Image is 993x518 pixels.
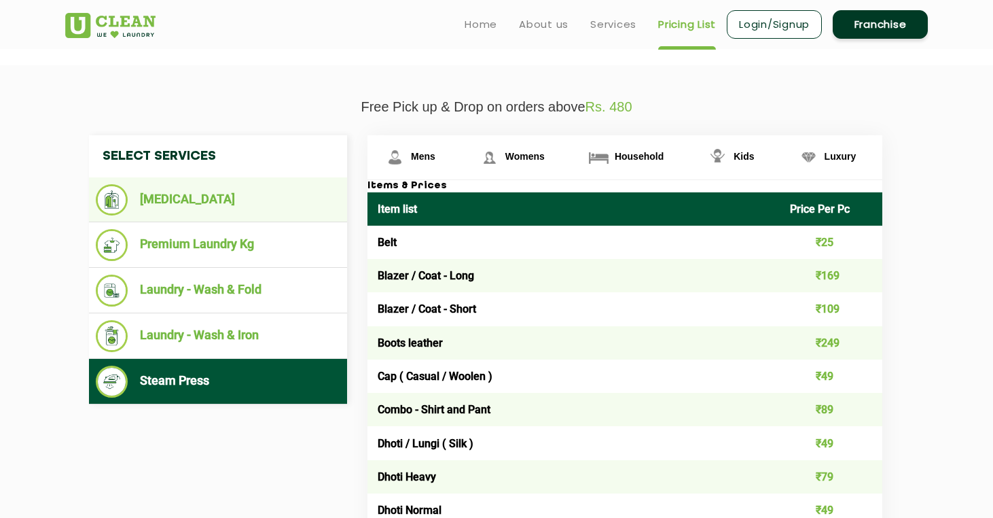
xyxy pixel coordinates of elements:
td: ₹25 [780,226,883,259]
span: Luxury [825,151,856,162]
li: Premium Laundry Kg [96,229,340,261]
td: Dhoti / Lungi ( Silk ) [367,426,780,460]
img: Womens [477,145,501,169]
h4: Select Services [89,135,347,177]
img: UClean Laundry and Dry Cleaning [65,13,156,38]
th: Item list [367,192,780,226]
img: Dry Cleaning [96,184,128,215]
li: [MEDICAL_DATA] [96,184,340,215]
td: ₹49 [780,360,883,393]
img: Laundry - Wash & Fold [96,275,128,307]
td: ₹169 [780,259,883,292]
li: Steam Press [96,366,340,398]
img: Household [587,145,611,169]
td: Blazer / Coat - Short [367,292,780,326]
p: Free Pick up & Drop on orders above [65,99,928,115]
td: ₹89 [780,393,883,426]
h3: Items & Prices [367,180,882,192]
span: Mens [411,151,435,162]
img: Steam Press [96,366,128,398]
span: Kids [734,151,754,162]
a: Login/Signup [727,10,822,39]
img: Laundry - Wash & Iron [96,320,128,352]
a: Franchise [833,10,928,39]
th: Price Per Pc [780,192,883,226]
span: Rs. 480 [585,99,632,114]
td: ₹79 [780,460,883,494]
span: Womens [505,151,545,162]
td: Dhoti Heavy [367,460,780,494]
td: Blazer / Coat - Long [367,259,780,292]
li: Laundry - Wash & Fold [96,275,340,307]
td: ₹49 [780,426,883,460]
td: Boots leather [367,326,780,360]
td: ₹249 [780,326,883,360]
a: Pricing List [658,16,716,33]
img: Premium Laundry Kg [96,229,128,261]
a: About us [519,16,568,33]
span: Household [615,151,664,162]
td: Cap ( Casual / Woolen ) [367,360,780,393]
img: Mens [383,145,407,169]
td: Combo - Shirt and Pant [367,393,780,426]
li: Laundry - Wash & Iron [96,320,340,352]
img: Kids [706,145,729,169]
td: Belt [367,226,780,259]
a: Services [590,16,636,33]
td: ₹109 [780,292,883,326]
img: Luxury [797,145,820,169]
a: Home [465,16,497,33]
